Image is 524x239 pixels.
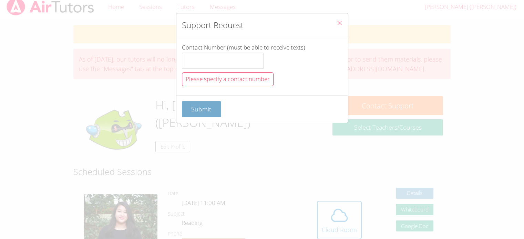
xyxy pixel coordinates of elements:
label: Contact Number (must be able to receive texts) [182,43,342,69]
button: Close [331,13,348,34]
span: Submit [191,105,211,113]
span: Please specify a contact number [186,75,270,83]
input: Contact Number (must be able to receive texts) [182,53,264,69]
h2: Support Request [182,19,244,31]
button: Submit [182,101,221,117]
